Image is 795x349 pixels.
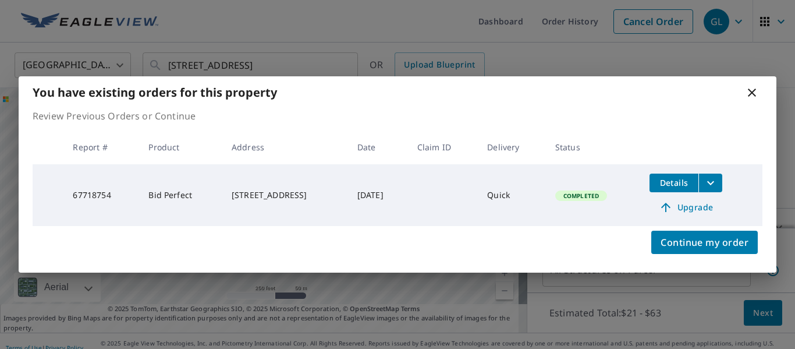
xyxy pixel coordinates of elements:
[139,130,222,164] th: Product
[63,130,139,164] th: Report #
[650,174,698,192] button: detailsBtn-67718754
[232,189,339,201] div: [STREET_ADDRESS]
[348,164,408,226] td: [DATE]
[478,130,546,164] th: Delivery
[698,174,722,192] button: filesDropdownBtn-67718754
[661,234,748,251] span: Continue my order
[650,198,722,217] a: Upgrade
[348,130,408,164] th: Date
[222,130,348,164] th: Address
[651,231,758,254] button: Continue my order
[656,200,715,214] span: Upgrade
[556,192,606,200] span: Completed
[478,164,546,226] td: Quick
[33,84,277,100] b: You have existing orders for this property
[408,130,478,164] th: Claim ID
[546,130,640,164] th: Status
[656,177,691,188] span: Details
[139,164,222,226] td: Bid Perfect
[33,109,762,123] p: Review Previous Orders or Continue
[63,164,139,226] td: 67718754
